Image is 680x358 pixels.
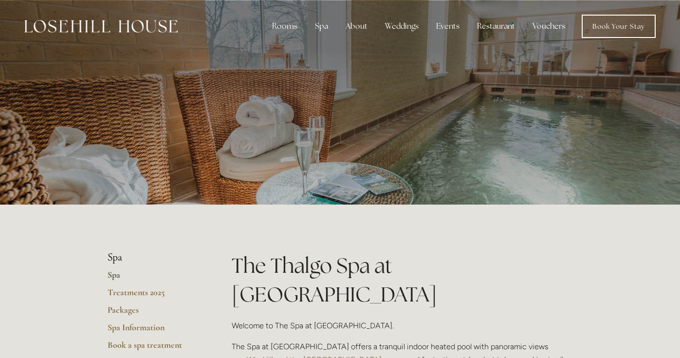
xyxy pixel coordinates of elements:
div: About [338,17,375,36]
a: Book a spa treatment [108,339,201,357]
li: Spa [108,251,201,264]
a: Vouchers [525,17,573,36]
p: Welcome to The Spa at [GEOGRAPHIC_DATA]. [232,319,573,332]
a: Packages [108,304,201,322]
div: Restaurant [469,17,523,36]
img: Losehill House [24,20,178,33]
a: Book Your Stay [582,15,656,38]
a: Spa Information [108,322,201,339]
div: Rooms [264,17,305,36]
a: Treatments 2025 [108,287,201,304]
div: Events [428,17,467,36]
a: Spa [108,269,201,287]
div: Weddings [377,17,426,36]
h1: The Thalgo Spa at [GEOGRAPHIC_DATA] [232,251,573,309]
div: Spa [307,17,336,36]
